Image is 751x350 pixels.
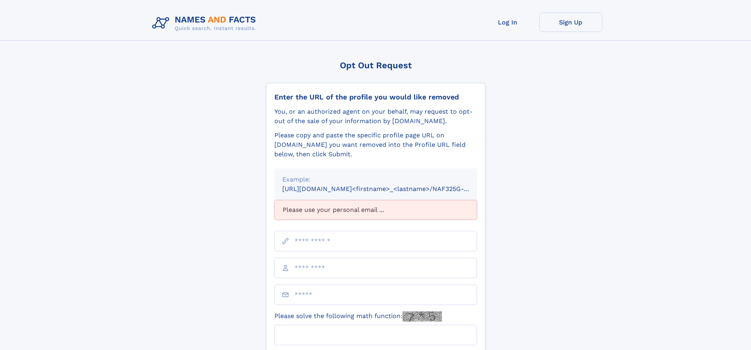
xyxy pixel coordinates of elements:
div: Please copy and paste the specific profile page URL on [DOMAIN_NAME] you want removed into the Pr... [274,131,477,159]
a: Sign Up [539,13,602,32]
div: Please use your personal email ... [274,200,477,220]
img: Logo Names and Facts [149,13,263,34]
a: Log In [476,13,539,32]
div: Enter the URL of the profile you would like removed [274,93,477,101]
label: Please solve the following math function: [274,311,442,322]
small: [URL][DOMAIN_NAME]<firstname>_<lastname>/NAF325G-xxxxxxxx [282,185,492,193]
div: Opt Out Request [266,60,485,70]
div: You, or an authorized agent on your behalf, may request to opt-out of the sale of your informatio... [274,107,477,126]
div: Example: [282,175,469,184]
